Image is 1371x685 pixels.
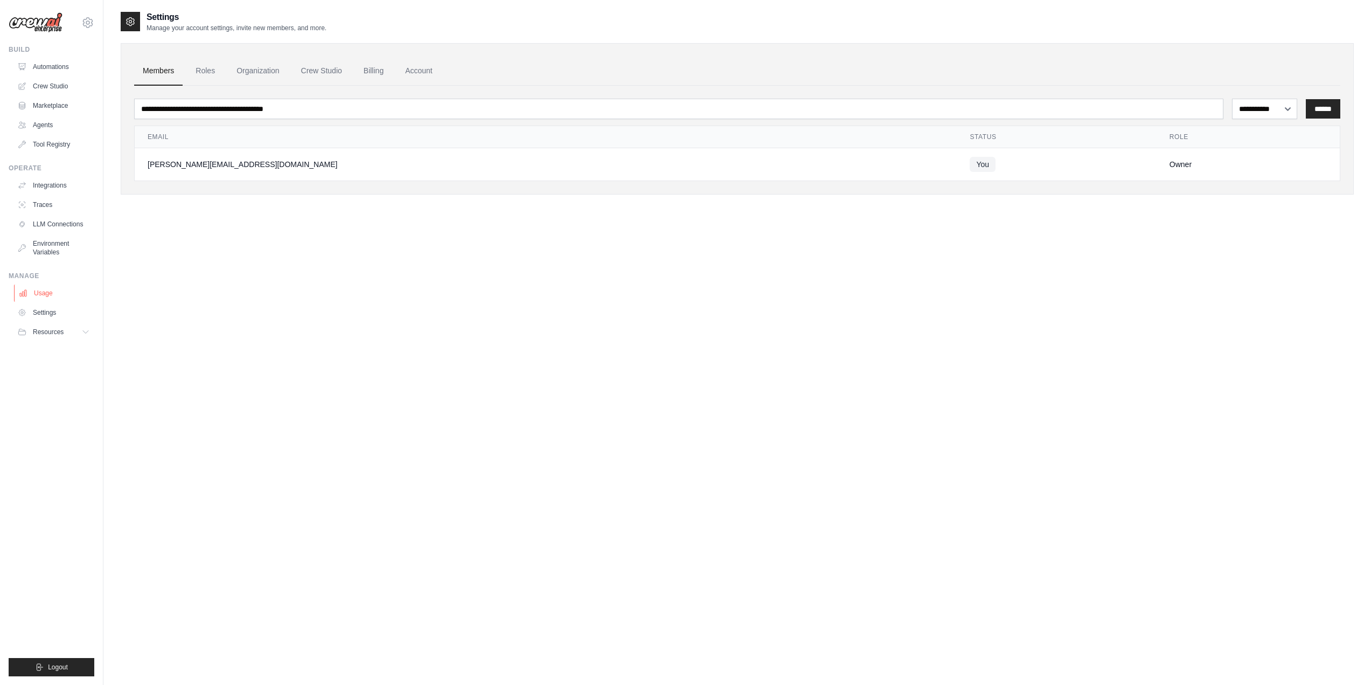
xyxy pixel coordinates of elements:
[13,136,94,153] a: Tool Registry
[13,58,94,75] a: Automations
[13,323,94,341] button: Resources
[9,658,94,676] button: Logout
[1170,159,1327,170] div: Owner
[33,328,64,336] span: Resources
[9,164,94,172] div: Operate
[970,157,996,172] span: You
[14,285,95,302] a: Usage
[13,78,94,95] a: Crew Studio
[293,57,351,86] a: Crew Studio
[228,57,288,86] a: Organization
[396,57,441,86] a: Account
[13,116,94,134] a: Agents
[187,57,224,86] a: Roles
[13,196,94,213] a: Traces
[147,11,326,24] h2: Settings
[135,126,957,148] th: Email
[134,57,183,86] a: Members
[9,272,94,280] div: Manage
[355,57,392,86] a: Billing
[13,177,94,194] a: Integrations
[48,663,68,672] span: Logout
[13,304,94,321] a: Settings
[957,126,1156,148] th: Status
[1157,126,1340,148] th: Role
[148,159,944,170] div: [PERSON_NAME][EMAIL_ADDRESS][DOMAIN_NAME]
[13,97,94,114] a: Marketplace
[147,24,326,32] p: Manage your account settings, invite new members, and more.
[13,235,94,261] a: Environment Variables
[9,12,62,33] img: Logo
[9,45,94,54] div: Build
[13,216,94,233] a: LLM Connections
